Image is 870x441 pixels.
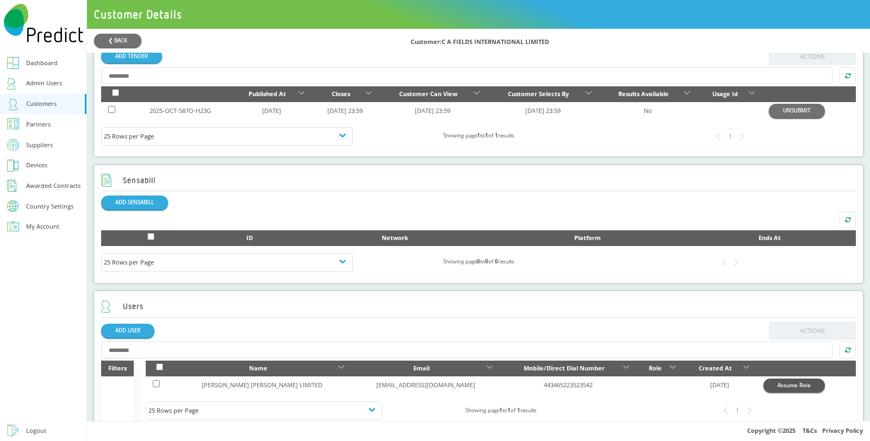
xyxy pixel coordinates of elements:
[94,34,141,47] button: ❮ BACK
[643,363,668,374] div: Role
[822,426,863,434] a: Privacy Policy
[517,407,520,414] b: 1
[525,106,561,115] a: [DATE] 23:59
[724,130,736,142] div: 1
[101,324,154,337] a: ADD USER
[495,132,498,139] b: 1
[477,258,480,265] b: 0
[411,34,863,48] div: Customer: C A FIELDS INTERNATIONAL LIMITED
[101,361,134,376] div: Filters
[26,119,51,130] div: Partners
[150,106,211,115] a: 2025-OCT-587O-H23G
[327,106,363,115] a: [DATE] 23:59
[498,232,676,244] div: Platform
[477,132,480,139] b: 1
[544,381,593,389] a: 443465223523542
[87,421,870,441] div: Copyright © 2025
[148,405,380,417] div: 25 Rows per Page
[353,130,605,142] div: Showing page to of results
[104,130,350,142] div: 25 Rows per Page
[101,196,168,209] button: ADD SENSABILL
[704,89,746,100] div: Usage Id
[382,405,619,417] div: Showing page to of results
[386,89,471,100] div: Customer Can View
[376,381,475,389] a: [EMAIL_ADDRESS][DOMAIN_NAME]
[494,89,583,100] div: Customer Selects By
[26,58,58,69] div: Dashboard
[644,106,652,115] a: No
[803,426,817,434] a: T&Cs
[104,256,350,268] div: 25 Rows per Page
[202,381,322,389] a: [PERSON_NAME] [PERSON_NAME] LIMITED
[101,174,156,187] h2: Sensabill
[507,363,620,374] div: Mobile/Direct Dial Number
[731,405,743,417] div: 1
[238,89,296,100] div: Published At
[358,363,484,374] div: Email
[26,180,80,192] div: Awarded Contracts
[507,407,511,414] b: 1
[499,407,502,414] b: 1
[26,160,47,171] div: Devices
[485,132,488,139] b: 1
[26,425,46,437] div: Logout
[208,232,291,244] div: ID
[101,300,144,313] h2: Users
[769,104,825,117] button: UNSUBMIT
[181,363,335,374] div: Name
[763,379,825,392] button: Assume Role
[26,78,62,89] div: Admin Users
[306,232,484,244] div: Network
[353,256,605,268] div: Showing page to of results
[101,49,162,63] a: ADD TENDER
[485,258,488,265] b: 0
[690,363,741,374] div: Created At
[4,4,83,42] img: Predict Mobile
[319,89,363,100] div: Closes
[606,89,681,100] div: Results Available
[691,232,849,244] div: Ends At
[26,98,57,110] div: Customers
[495,258,498,265] b: 0
[26,140,53,151] div: Suppliers
[415,106,450,115] a: [DATE] 23:59
[710,381,729,389] a: [DATE]
[26,203,73,209] div: Country Settings
[262,106,281,115] a: [DATE]
[26,221,59,232] div: My Account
